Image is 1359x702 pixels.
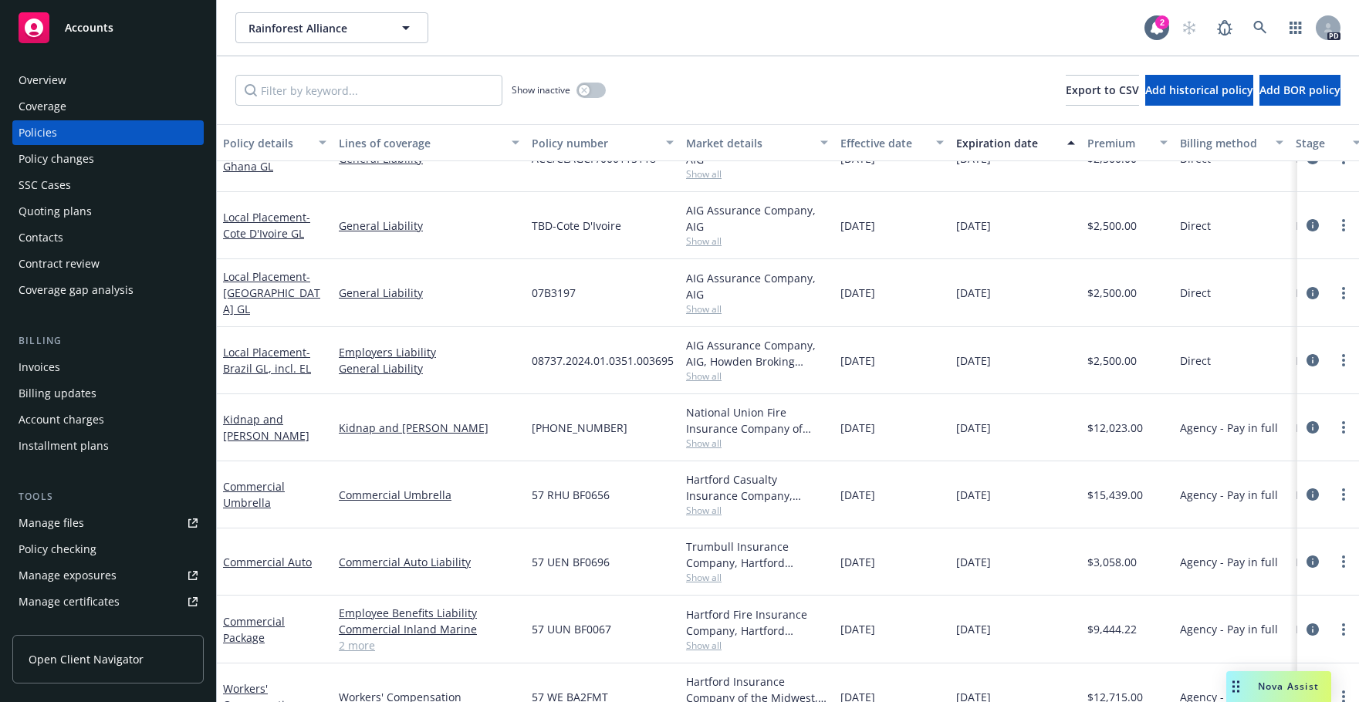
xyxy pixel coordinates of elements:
[12,94,204,119] a: Coverage
[1303,552,1322,571] a: circleInformation
[686,404,828,437] div: National Union Fire Insurance Company of [GEOGRAPHIC_DATA], [GEOGRAPHIC_DATA], AIG
[339,344,519,360] a: Employers Liability
[532,420,627,436] span: [PHONE_NUMBER]
[686,167,828,181] span: Show all
[956,554,991,570] span: [DATE]
[532,285,576,301] span: 07B3197
[12,563,204,588] a: Manage exposures
[1334,284,1353,302] a: more
[840,135,927,151] div: Effective date
[840,621,875,637] span: [DATE]
[19,225,63,250] div: Contacts
[1259,83,1340,97] span: Add BOR policy
[19,68,66,93] div: Overview
[223,210,310,241] a: Local Placement
[1226,671,1246,702] div: Drag to move
[526,124,680,161] button: Policy number
[12,333,204,349] div: Billing
[840,554,875,570] span: [DATE]
[1303,418,1322,437] a: circleInformation
[19,434,109,458] div: Installment plans
[686,302,828,316] span: Show all
[956,353,991,369] span: [DATE]
[512,83,570,96] span: Show inactive
[1303,284,1322,302] a: circleInformation
[12,147,204,171] a: Policy changes
[12,68,204,93] a: Overview
[950,124,1081,161] button: Expiration date
[12,511,204,535] a: Manage files
[1145,75,1253,106] button: Add historical policy
[1087,135,1151,151] div: Premium
[686,235,828,248] span: Show all
[956,285,991,301] span: [DATE]
[339,135,502,151] div: Lines of coverage
[1145,83,1253,97] span: Add historical policy
[532,554,610,570] span: 57 UEN BF0696
[686,270,828,302] div: AIG Assurance Company, AIG
[956,218,991,234] span: [DATE]
[223,479,285,510] a: Commercial Umbrella
[686,571,828,584] span: Show all
[1180,420,1278,436] span: Agency - Pay in full
[339,621,519,637] a: Commercial Inland Marine
[532,353,674,369] span: 08737.2024.01.0351.003695
[686,606,828,639] div: Hartford Fire Insurance Company, Hartford Insurance Group
[223,614,285,645] a: Commercial Package
[686,202,828,235] div: AIG Assurance Company, AIG
[12,6,204,49] a: Accounts
[1087,285,1137,301] span: $2,500.00
[19,94,66,119] div: Coverage
[1280,12,1311,43] a: Switch app
[1180,135,1266,151] div: Billing method
[19,199,92,224] div: Quoting plans
[1180,621,1278,637] span: Agency - Pay in full
[1209,12,1240,43] a: Report a Bug
[686,337,828,370] div: AIG Assurance Company, AIG, Howden Broking Group
[339,360,519,376] a: General Liability
[840,218,875,234] span: [DATE]
[1334,485,1353,504] a: more
[1226,671,1331,702] button: Nova Assist
[1087,554,1137,570] span: $3,058.00
[19,278,134,302] div: Coverage gap analysis
[1245,12,1276,43] a: Search
[956,135,1058,151] div: Expiration date
[12,616,204,640] a: Manage claims
[680,124,834,161] button: Market details
[1081,124,1174,161] button: Premium
[1087,420,1143,436] span: $12,023.00
[1087,621,1137,637] span: $9,444.22
[65,22,113,34] span: Accounts
[19,563,117,588] div: Manage exposures
[1174,12,1205,43] a: Start snowing
[1334,351,1353,370] a: more
[1303,485,1322,504] a: circleInformation
[12,489,204,505] div: Tools
[686,370,828,383] span: Show all
[12,434,204,458] a: Installment plans
[339,605,519,621] a: Employee Benefits Liability
[956,487,991,503] span: [DATE]
[1334,552,1353,571] a: more
[686,135,811,151] div: Market details
[840,353,875,369] span: [DATE]
[532,135,657,151] div: Policy number
[686,437,828,450] span: Show all
[29,651,144,667] span: Open Client Navigator
[12,381,204,406] a: Billing updates
[1259,75,1340,106] button: Add BOR policy
[1303,351,1322,370] a: circleInformation
[217,124,333,161] button: Policy details
[19,589,120,614] div: Manage certificates
[339,487,519,503] a: Commercial Umbrella
[339,554,519,570] a: Commercial Auto Liability
[12,407,204,432] a: Account charges
[1296,135,1344,151] div: Stage
[1303,216,1322,235] a: circleInformation
[333,124,526,161] button: Lines of coverage
[339,285,519,301] a: General Liability
[834,124,950,161] button: Effective date
[840,285,875,301] span: [DATE]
